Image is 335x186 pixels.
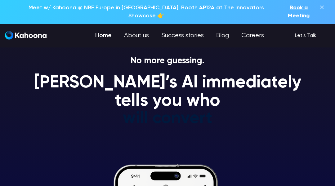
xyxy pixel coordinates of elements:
[118,29,155,42] a: About us
[155,29,210,42] a: Success stories
[76,109,259,128] h1: will convert
[288,5,310,19] span: Book a Meeting
[295,31,318,41] div: Let’s Talk!
[283,30,330,41] a: Let’s Talk!
[17,56,318,66] p: No more guessing.
[5,31,47,40] a: home
[279,4,318,20] a: Book a Meeting
[210,29,235,42] a: Blog
[89,29,118,42] a: Home
[5,31,47,40] img: Kahoona logo white
[17,4,276,20] p: Meet w/ Kahoona @ NRF Europe in [GEOGRAPHIC_DATA]! Booth 4P124 at The Innovators Showcase 👉
[17,74,318,111] h1: [PERSON_NAME]’s AI immediately tells you who
[235,29,270,42] a: Careers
